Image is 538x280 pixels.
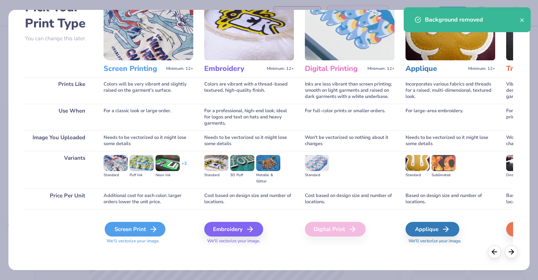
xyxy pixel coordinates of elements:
div: Variants [25,151,93,189]
img: Standard [204,155,228,171]
div: Inks are less vibrant than screen printing; smooth on light garments and raised on dark garments ... [305,77,395,104]
span: We'll vectorize your image. [406,238,495,244]
span: Minimum: 12+ [267,66,294,71]
button: close [520,15,525,24]
p: You can change this later. [25,35,93,42]
img: Metallic & Glitter [256,155,280,171]
div: Standard [104,172,128,178]
h3: Applique [406,64,465,73]
img: Puff Ink [130,155,154,171]
div: Standard [204,172,228,178]
div: Use When [25,104,93,130]
div: Price Per Unit [25,189,93,209]
div: Cost based on design size and number of locations. [305,189,395,209]
div: Won't be vectorized so nothing about it changes [305,130,395,151]
span: Minimum: 12+ [166,66,193,71]
div: Standard [305,172,329,178]
span: Minimum: 12+ [468,66,495,71]
div: 3D Puff [230,172,254,178]
img: Standard [305,155,329,171]
div: Digital Print [305,222,366,237]
img: Standard [406,155,430,171]
div: Needs to be vectorized so it might lose some details [406,130,495,151]
div: Embroidery [204,222,263,237]
div: Colors are vibrant with a thread-based textured, high-quality finish. [204,77,294,104]
div: Additional cost for each color; larger orders lower the unit price. [104,189,193,209]
div: Based on design size and number of locations. [406,189,495,209]
h3: Screen Printing [104,64,163,73]
div: Direct-to-film [506,172,530,178]
div: Metallic & Glitter [256,172,280,185]
img: Standard [104,155,128,171]
div: For a professional, high-end look; ideal for logos and text on hats and heavy garments. [204,104,294,130]
div: Neon Ink [156,172,180,178]
div: Sublimated [431,172,456,178]
div: For full-color prints or smaller orders. [305,104,395,130]
div: For large-area embroidery. [406,104,495,130]
div: Colors will be very vibrant and slightly raised on the garment's surface. [104,77,193,104]
div: Prints Like [25,77,93,104]
div: Puff Ink [130,172,154,178]
div: Image You Uploaded [25,130,93,151]
div: For a classic look or large order. [104,104,193,130]
div: Cost based on design size and number of locations. [204,189,294,209]
span: We'll vectorize your image. [104,238,193,244]
div: + 3 [182,160,187,173]
img: 3D Puff [230,155,254,171]
div: Standard [406,172,430,178]
img: Sublimated [431,155,456,171]
span: Minimum: 12+ [367,66,395,71]
span: We'll vectorize your image. [204,238,294,244]
div: Incorporates various fabrics and threads for a raised, multi-dimensional, textured look. [406,77,495,104]
img: Direct-to-film [506,155,530,171]
div: Needs to be vectorized so it might lose some details [104,130,193,151]
div: Applique [406,222,459,237]
h3: Embroidery [204,64,264,73]
div: Background removed [425,15,520,24]
h3: Digital Printing [305,64,365,73]
div: Screen Print [105,222,165,237]
img: Neon Ink [156,155,180,171]
div: Needs to be vectorized so it might lose some details [204,130,294,151]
